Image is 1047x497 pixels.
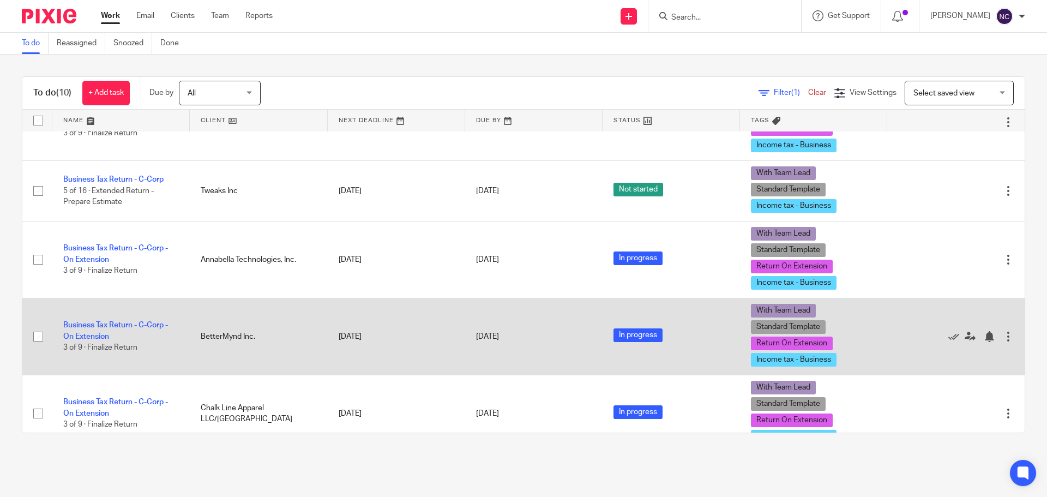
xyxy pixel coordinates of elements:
span: [DATE] [476,256,499,264]
span: Income tax - Business [751,199,837,213]
td: [DATE] [328,375,465,452]
img: svg%3E [996,8,1013,25]
span: In progress [613,252,663,265]
td: Tweaks Inc [190,160,327,221]
span: (1) [791,89,800,97]
td: [DATE] [328,221,465,298]
span: With Team Lead [751,304,816,318]
a: Business Tax Return - C-Corp - On Extension [63,244,168,263]
span: [DATE] [476,187,499,195]
span: With Team Lead [751,166,816,180]
p: Due by [149,87,173,98]
a: Clear [808,89,826,97]
span: In progress [613,405,663,419]
span: Tags [751,117,769,123]
a: Snoozed [113,33,152,54]
a: Done [160,33,187,54]
a: Reports [245,10,273,21]
span: Standard Template [751,243,826,257]
span: All [188,89,196,97]
img: Pixie [22,9,76,23]
input: Search [670,13,768,23]
span: 3 of 9 · Finalize Return [63,421,137,428]
a: Reassigned [57,33,105,54]
span: With Team Lead [751,227,816,241]
span: [DATE] [476,410,499,417]
span: Income tax - Business [751,353,837,367]
span: Not started [613,183,663,196]
a: + Add task [82,81,130,105]
span: (10) [56,88,71,97]
span: Get Support [828,12,870,20]
p: [PERSON_NAME] [930,10,990,21]
a: Work [101,10,120,21]
span: Return On Extension [751,414,833,427]
span: Income tax - Business [751,139,837,152]
a: Team [211,10,229,21]
span: Income tax - Business [751,430,837,444]
a: Mark as done [948,331,965,342]
span: Standard Template [751,183,826,196]
span: Return On Extension [751,337,833,350]
h1: To do [33,87,71,99]
td: Chalk Line Apparel LLC/[GEOGRAPHIC_DATA] [190,375,327,452]
a: Business Tax Return - C-Corp - On Extension [63,398,168,417]
span: 3 of 9 · Finalize Return [63,267,137,274]
span: With Team Lead [751,381,816,394]
span: 3 of 9 · Finalize Return [63,344,137,351]
span: Standard Template [751,397,826,411]
td: [DATE] [328,298,465,375]
span: Select saved view [913,89,974,97]
a: Business Tax Return - C-Corp - On Extension [63,321,168,340]
span: Return On Extension [751,260,833,273]
span: Income tax - Business [751,276,837,290]
span: Filter [774,89,808,97]
td: BetterMynd Inc. [190,298,327,375]
td: Annabella Technologies, Inc. [190,221,327,298]
a: Email [136,10,154,21]
a: To do [22,33,49,54]
td: [DATE] [328,160,465,221]
a: Business Tax Return - C-Corp [63,176,164,183]
span: Standard Template [751,320,826,334]
span: View Settings [850,89,896,97]
span: In progress [613,328,663,342]
span: 3 of 9 · Finalize Return [63,129,137,137]
a: Clients [171,10,195,21]
span: [DATE] [476,333,499,340]
span: 5 of 16 · Extended Return - Prepare Estimate [63,187,154,206]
